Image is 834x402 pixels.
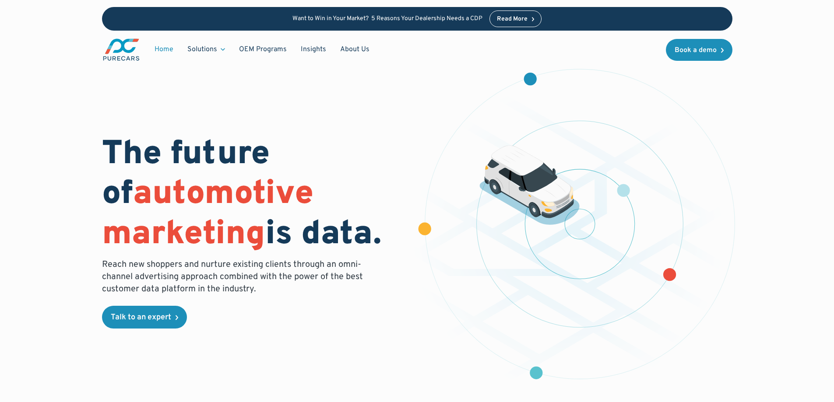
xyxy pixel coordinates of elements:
div: Talk to an expert [111,314,171,322]
div: Read More [497,16,528,22]
p: Reach new shoppers and nurture existing clients through an omni-channel advertising approach comb... [102,259,368,295]
div: Solutions [187,45,217,54]
a: OEM Programs [232,41,294,58]
a: About Us [333,41,377,58]
span: automotive marketing [102,174,313,255]
a: Talk to an expert [102,306,187,329]
h1: The future of is data. [102,135,407,255]
p: Want to Win in Your Market? 5 Reasons Your Dealership Needs a CDP [292,15,482,23]
a: main [102,38,141,62]
img: illustration of a vehicle [479,145,580,225]
div: Solutions [180,41,232,58]
img: purecars logo [102,38,141,62]
div: Book a demo [675,47,717,54]
a: Home [148,41,180,58]
a: Read More [489,10,542,27]
a: Book a demo [666,39,732,61]
a: Insights [294,41,333,58]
